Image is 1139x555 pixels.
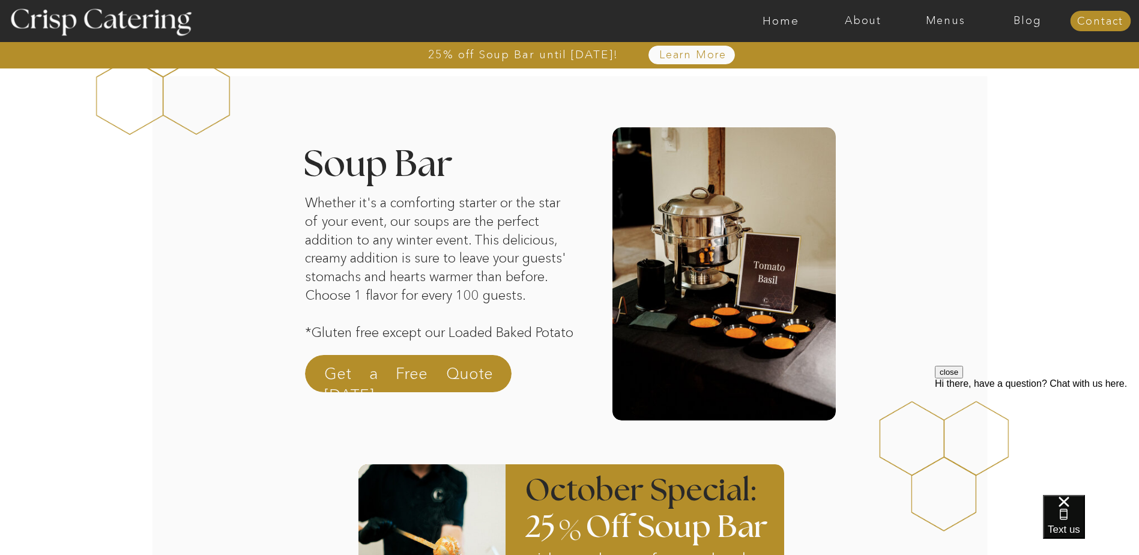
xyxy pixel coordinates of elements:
[986,15,1069,27] a: Blog
[632,49,755,61] a: Learn More
[935,366,1139,510] iframe: podium webchat widget prompt
[904,15,986,27] a: Menus
[385,49,662,61] a: 25% off Soup Bar until [DATE]!
[525,512,775,548] h2: 25 Off Soup Bar
[822,15,904,27] a: About
[305,194,576,361] p: Whether it's a comforting starter or the star of your event, our soups are the perfect addition t...
[1043,495,1139,555] iframe: podium webchat widget bubble
[740,15,822,27] a: Home
[1070,16,1131,28] a: Contact
[304,147,534,220] h2: Soup Bar
[525,476,764,512] h2: October Special:
[324,363,493,392] a: Get a Free Quote [DATE]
